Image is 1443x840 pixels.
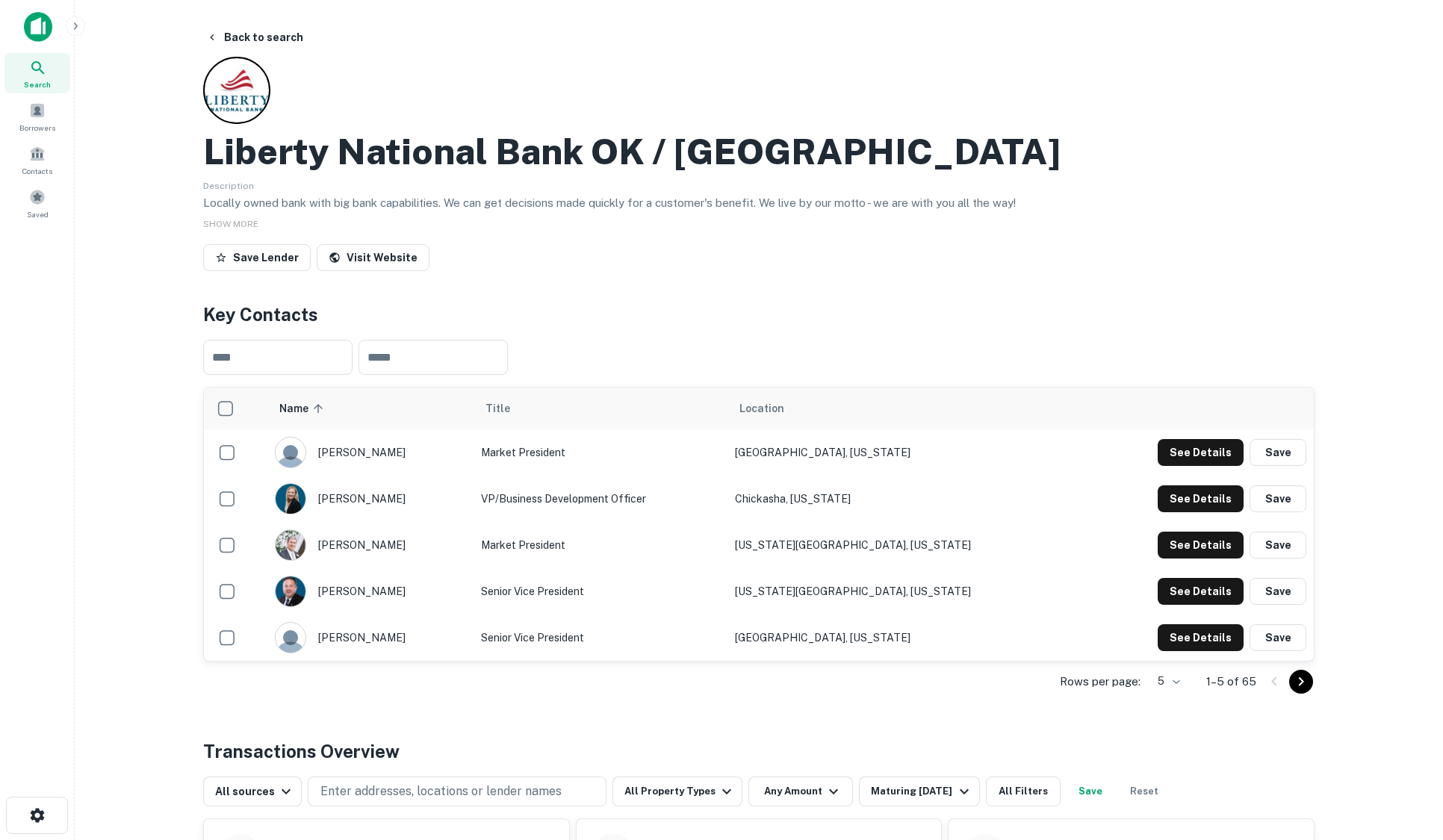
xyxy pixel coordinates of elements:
[727,522,1082,568] td: [US_STATE][GEOGRAPHIC_DATA], [US_STATE]
[203,738,400,765] h4: Transactions Overview
[317,244,429,271] a: Visit Website
[748,777,853,806] button: Any Amount
[204,388,1314,661] div: scrollable content
[24,78,51,90] span: Search
[986,777,1061,806] button: All Filters
[275,483,466,514] div: [PERSON_NAME]
[1250,532,1306,559] button: Save
[203,219,258,229] span: SHOW MORE
[612,777,742,806] button: All Property Types
[727,615,1082,661] td: [GEOGRAPHIC_DATA], [US_STATE]
[4,183,70,223] a: Saved
[485,399,530,417] span: Title
[1158,624,1244,651] button: See Details
[474,615,728,661] td: Senior Vice President
[474,429,728,476] td: Market President
[275,622,466,653] div: [PERSON_NAME]
[276,484,305,514] img: 1707402195178
[267,388,474,429] th: Name
[1060,673,1141,691] p: Rows per page:
[203,777,302,806] button: All sources
[279,399,328,417] span: Name
[1158,532,1244,559] button: See Details
[1120,777,1168,806] button: Reset
[474,388,728,429] th: Title
[727,388,1082,429] th: Location
[203,130,1061,173] h2: Liberty National Bank OK / [GEOGRAPHIC_DATA]
[19,122,55,134] span: Borrowers
[27,208,49,220] span: Saved
[4,96,70,137] a: Borrowers
[275,437,466,468] div: [PERSON_NAME]
[276,438,305,467] img: 9c8pery4andzj6ohjkjp54ma2
[474,522,728,568] td: Market President
[1250,624,1306,651] button: Save
[276,576,305,606] img: 1718751819710
[1250,439,1306,466] button: Save
[320,783,562,800] p: Enter addresses, locations or lender names
[1206,673,1256,691] p: 1–5 of 65
[203,194,1315,212] p: Locally owned bank with big bank capabilities. We can get decisions made quickly for a customer's...
[24,12,52,42] img: capitalize-icon.png
[1289,670,1313,694] button: Go to next page
[859,777,979,806] button: Maturing [DATE]
[1158,439,1244,466] button: See Details
[275,529,466,561] div: [PERSON_NAME]
[871,783,972,800] div: Maturing [DATE]
[1158,578,1244,605] button: See Details
[276,530,305,560] img: 1516997455228
[727,568,1082,615] td: [US_STATE][GEOGRAPHIC_DATA], [US_STATE]
[200,24,309,51] button: Back to search
[275,576,466,607] div: [PERSON_NAME]
[1250,578,1306,605] button: Save
[1250,485,1306,512] button: Save
[1368,721,1443,792] iframe: Chat Widget
[308,777,606,806] button: Enter addresses, locations or lender names
[474,568,728,615] td: Senior Vice President
[276,623,305,653] img: 9c8pery4andzj6ohjkjp54ma2
[203,181,254,191] span: Description
[727,429,1082,476] td: [GEOGRAPHIC_DATA], [US_STATE]
[215,783,295,800] div: All sources
[1158,485,1244,512] button: See Details
[727,476,1082,522] td: Chickasha, [US_STATE]
[1067,777,1114,806] button: Save your search to get updates of matches that match your search criteria.
[4,53,70,93] a: Search
[1146,671,1182,692] div: 5
[474,476,728,522] td: VP/Business Development Officer
[22,165,52,177] span: Contacts
[739,399,784,417] span: Location
[4,140,70,180] a: Contacts
[203,244,311,271] button: Save Lender
[203,301,1315,328] h4: Key Contacts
